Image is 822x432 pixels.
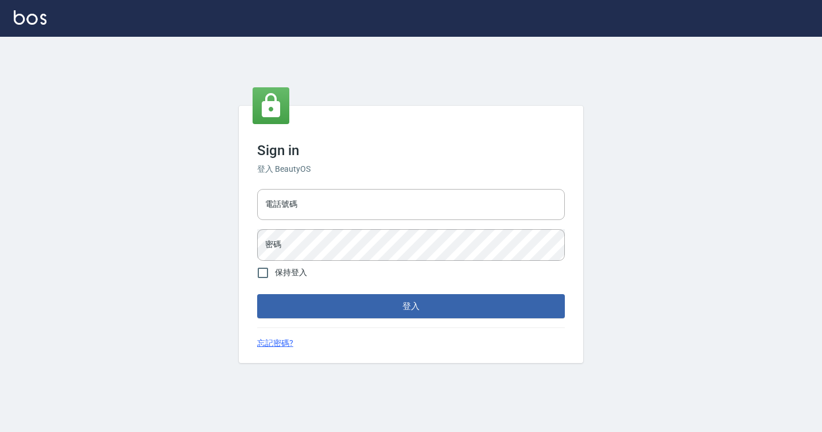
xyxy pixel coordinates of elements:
h6: 登入 BeautyOS [257,163,565,175]
span: 保持登入 [275,267,307,279]
h3: Sign in [257,142,565,159]
a: 忘記密碼? [257,337,293,349]
img: Logo [14,10,46,25]
button: 登入 [257,294,565,318]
